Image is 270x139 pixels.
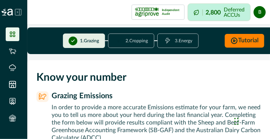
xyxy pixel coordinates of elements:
p: Deferred ACCUs [224,7,245,18]
p: Grazing Emissions [52,91,113,101]
p: Know your number [36,69,264,85]
button: Tutorial [225,34,264,48]
button: 3.Energy [157,34,199,48]
button: 1.Grazing [63,34,105,48]
iframe: Chat Widget [232,102,270,139]
p: 2,800 [206,10,221,16]
p: Independent Audit [162,8,181,16]
button: bob marcus [254,3,266,21]
button: certification logoIndependent Audit [132,5,185,20]
button: 2.Cropping [108,34,154,48]
div: Drag [234,110,239,133]
img: certification logo [135,6,159,18]
img: Logo [2,9,13,16]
